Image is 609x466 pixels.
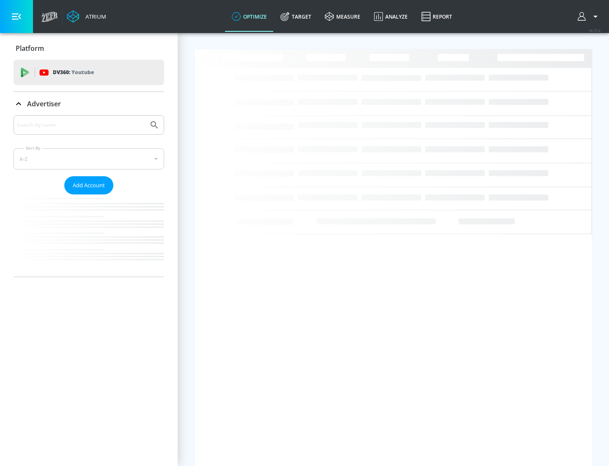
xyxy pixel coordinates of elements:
a: Report [414,1,459,32]
p: Advertiser [27,99,61,108]
p: DV360: [53,68,94,77]
a: Analyze [367,1,414,32]
div: Advertiser [14,115,164,277]
div: Atrium [82,13,106,20]
a: Atrium [67,10,106,23]
span: Add Account [73,180,105,190]
p: Platform [16,44,44,53]
span: v 4.25.4 [589,28,601,33]
div: Platform [14,36,164,60]
label: Sort By [24,145,42,151]
a: Target [274,1,318,32]
div: DV360: Youtube [14,60,164,85]
div: A-Z [14,148,164,169]
button: Add Account [64,176,113,194]
a: measure [318,1,367,32]
input: Search by name [17,119,145,130]
a: optimize [225,1,274,32]
p: Youtube [71,68,94,77]
div: Advertiser [14,92,164,116]
nav: list of Advertiser [14,194,164,277]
